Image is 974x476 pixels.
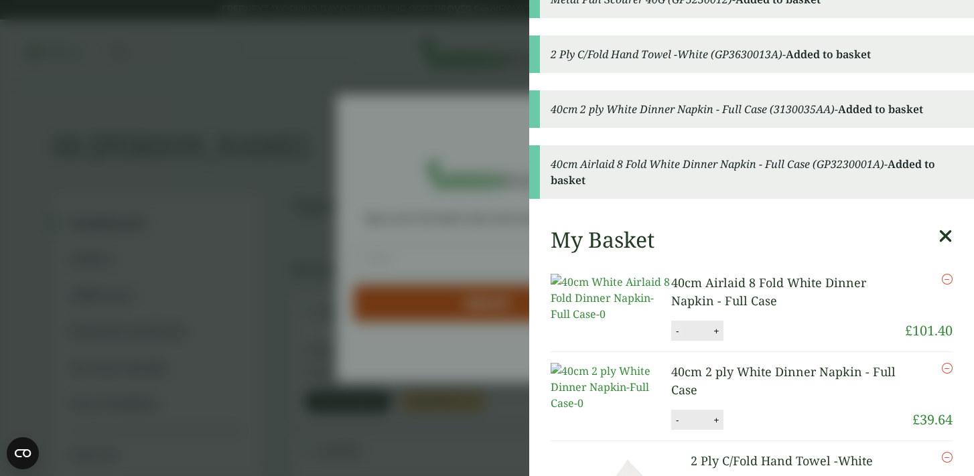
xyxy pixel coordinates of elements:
[671,364,896,398] a: 40cm 2 ply White Dinner Napkin - Full Case
[551,363,671,411] img: 40cm 2 ply White Dinner Napkin-Full Case-0
[672,325,683,337] button: -
[838,102,923,116] strong: Added to basket
[786,47,871,62] strong: Added to basket
[672,414,683,426] button: -
[551,47,782,62] em: 2 Ply C/Fold Hand Towel -White (GP3630013A)
[691,453,873,469] a: 2 Ply C/Fold Hand Towel -White
[529,35,974,73] div: -
[551,157,884,171] em: 40cm Airlaid 8 Fold White Dinner Napkin - Full Case (GP3230001A)
[942,363,953,374] a: Remove this item
[551,227,654,252] h2: My Basket
[942,274,953,285] a: Remove this item
[7,437,39,469] button: Open CMP widget
[551,102,835,116] em: 40cm 2 ply White Dinner Napkin - Full Case (3130035AA)
[912,410,953,428] bdi: 39.64
[905,321,912,339] span: £
[529,90,974,128] div: -
[551,274,671,322] img: 40cm White Airlaid 8 Fold Dinner Napkin-Full Case-0
[709,414,723,426] button: +
[912,410,920,428] span: £
[671,274,866,309] a: 40cm Airlaid 8 Fold White Dinner Napkin - Full Case
[529,145,974,199] div: -
[942,452,953,463] a: Remove this item
[709,325,723,337] button: +
[905,321,953,339] bdi: 101.40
